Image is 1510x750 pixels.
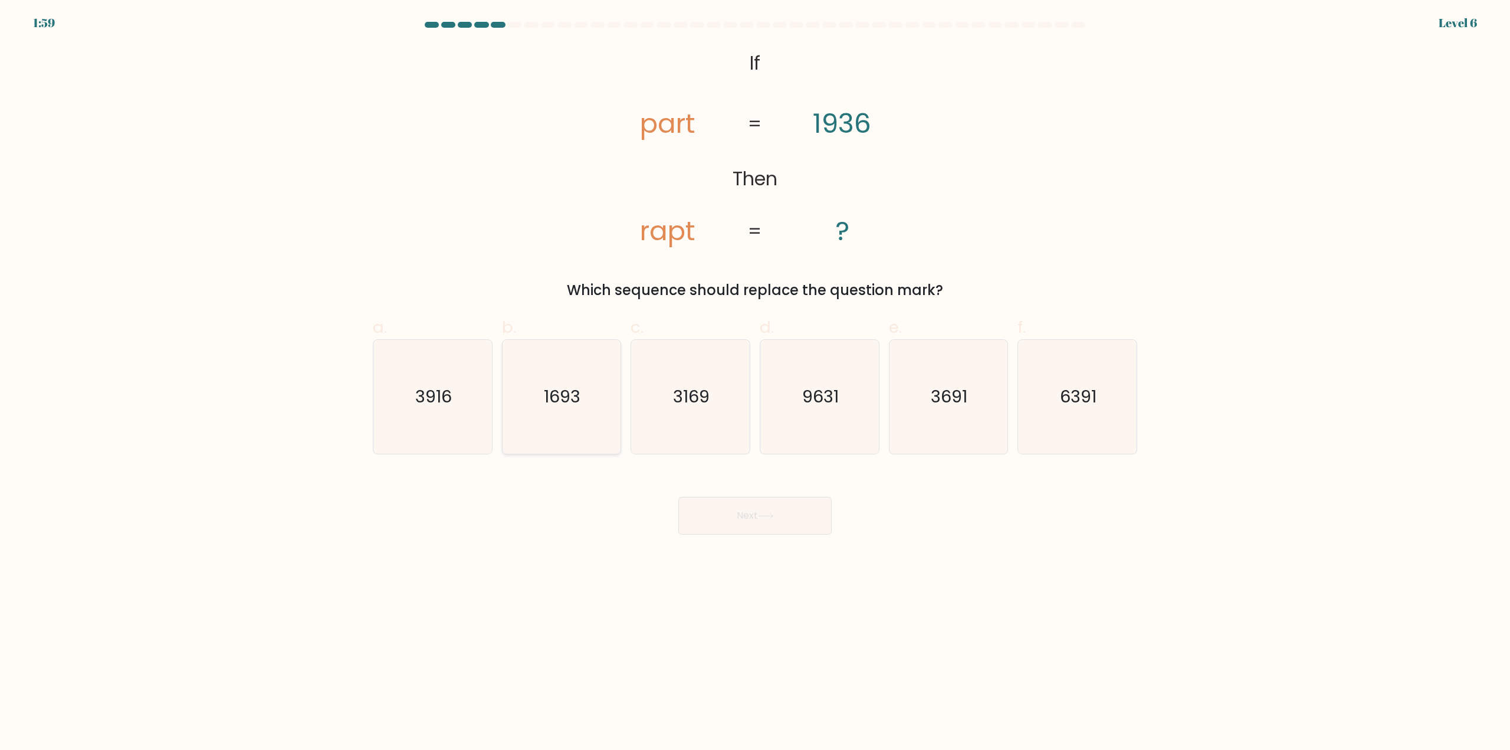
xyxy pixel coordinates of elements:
[502,316,516,339] span: b.
[889,316,902,339] span: e.
[835,212,849,250] tspan: ?
[373,316,387,339] span: a.
[813,104,871,142] tspan: 1936
[640,212,695,250] tspan: rapt
[674,385,710,409] text: 3169
[760,316,774,339] span: d.
[750,50,760,76] tspan: If
[1061,385,1097,409] text: 6391
[640,104,695,142] tspan: part
[748,218,761,244] tspan: =
[931,385,968,409] text: 3691
[1439,14,1477,32] div: Level 6
[415,385,452,409] text: 3916
[1017,316,1026,339] span: f.
[380,280,1130,301] div: Which sequence should replace the question mark?
[631,316,644,339] span: c.
[33,14,55,32] div: 1:59
[748,111,761,137] tspan: =
[733,166,777,192] tspan: Then
[678,497,832,535] button: Next
[544,385,581,409] text: 1693
[802,385,839,409] text: 9631
[587,45,923,251] svg: @import url('[URL][DOMAIN_NAME]);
